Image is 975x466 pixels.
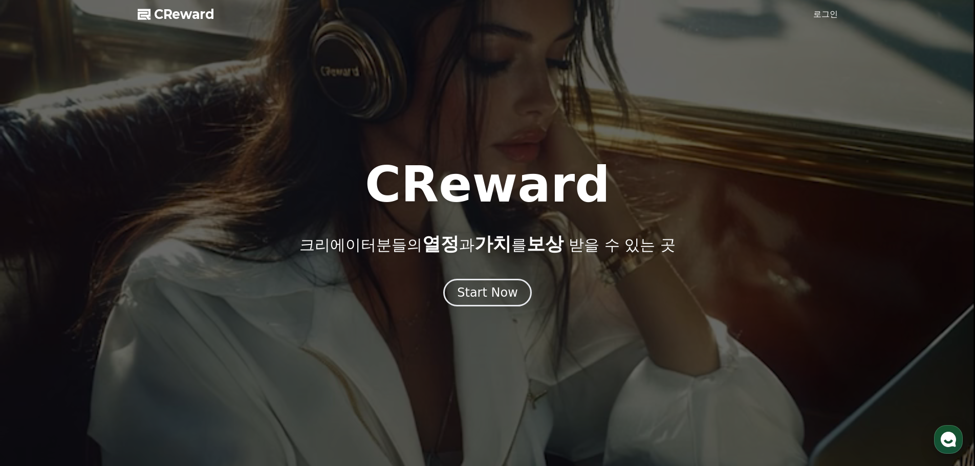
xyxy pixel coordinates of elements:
[422,233,459,254] span: 열정
[68,324,132,350] a: 대화
[457,284,518,301] div: Start Now
[527,233,564,254] span: 보상
[443,289,532,299] a: Start Now
[3,324,68,350] a: 홈
[365,160,610,209] h1: CReward
[94,340,106,348] span: 대화
[299,234,675,254] p: 크리에이터분들의 과 를 받을 수 있는 곳
[813,8,838,20] a: 로그인
[158,340,170,348] span: 설정
[138,6,214,23] a: CReward
[132,324,197,350] a: 설정
[443,279,532,306] button: Start Now
[154,6,214,23] span: CReward
[32,340,38,348] span: 홈
[474,233,511,254] span: 가치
